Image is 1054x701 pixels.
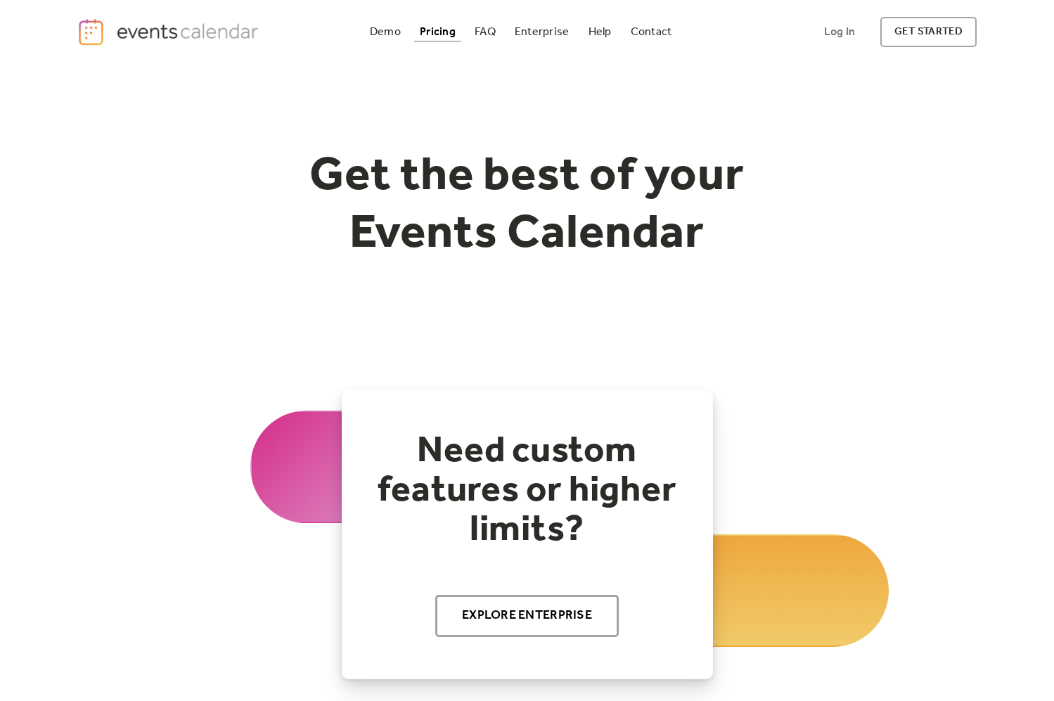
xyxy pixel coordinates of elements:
[364,22,406,41] a: Demo
[515,28,569,36] div: Enterprise
[625,22,678,41] a: Contact
[589,28,612,36] div: Help
[583,22,617,41] a: Help
[435,595,619,637] a: Explore Enterprise
[370,432,685,550] h2: Need custom features or higher limits?
[370,28,401,36] div: Demo
[257,148,797,263] h1: Get the best of your Events Calendar
[420,28,456,36] div: Pricing
[475,28,496,36] div: FAQ
[469,22,501,41] a: FAQ
[631,28,672,36] div: Contact
[810,17,869,47] a: Log In
[509,22,574,41] a: Enterprise
[880,17,977,47] a: get started
[414,22,461,41] a: Pricing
